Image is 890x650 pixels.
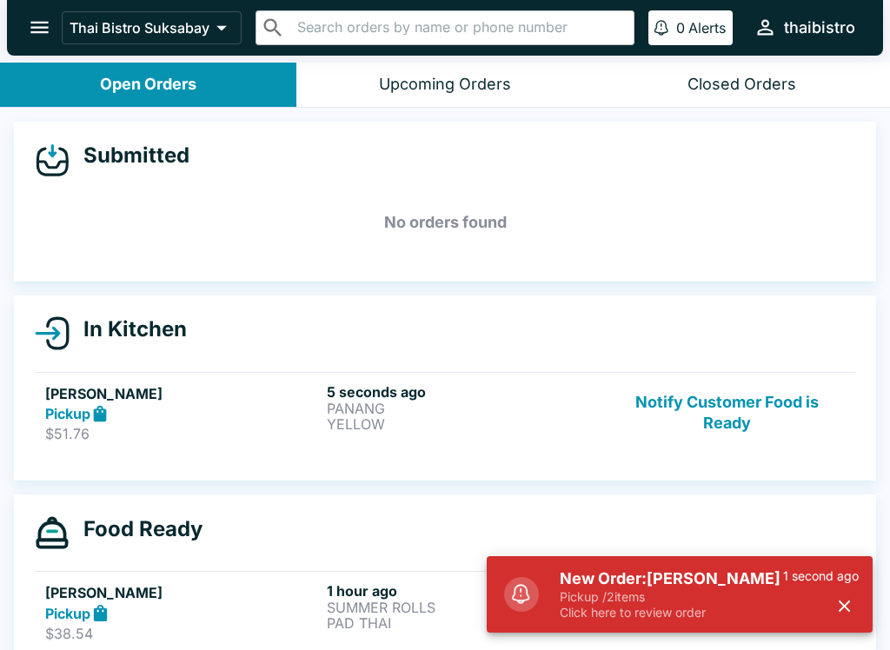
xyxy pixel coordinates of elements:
a: [PERSON_NAME]Pickup$51.765 seconds agoPANANGYELLOWNotify Customer Food is Ready [35,372,855,454]
div: Upcoming Orders [379,75,511,95]
h4: Submitted [70,143,189,169]
p: 1 second ago [783,568,859,584]
h4: In Kitchen [70,316,187,342]
button: open drawer [17,5,62,50]
div: Closed Orders [687,75,796,95]
p: Click here to review order [560,605,783,620]
p: Thai Bistro Suksabay [70,19,209,36]
p: Pickup / 2 items [560,589,783,605]
p: 0 [676,19,685,36]
strong: Pickup [45,605,90,622]
button: thaibistro [747,9,862,46]
h6: 1 hour ago [327,582,601,600]
p: $51.76 [45,425,320,442]
p: YELLOW [327,416,601,432]
button: Thai Bistro Suksabay [62,11,242,44]
strong: Pickup [45,405,90,422]
p: $38.54 [45,625,320,642]
h5: No orders found [35,191,855,254]
p: PAD THAI [327,615,601,631]
h4: Food Ready [70,516,203,542]
p: Alerts [688,19,726,36]
h6: 5 seconds ago [327,383,601,401]
button: Notify Customer Food is Ready [609,383,845,443]
div: Open Orders [100,75,196,95]
div: thaibistro [784,17,855,38]
p: SUMMER ROLLS [327,600,601,615]
h5: New Order: [PERSON_NAME] [560,568,783,589]
p: PANANG [327,401,601,416]
h5: [PERSON_NAME] [45,383,320,404]
h5: [PERSON_NAME] [45,582,320,603]
input: Search orders by name or phone number [292,16,627,40]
